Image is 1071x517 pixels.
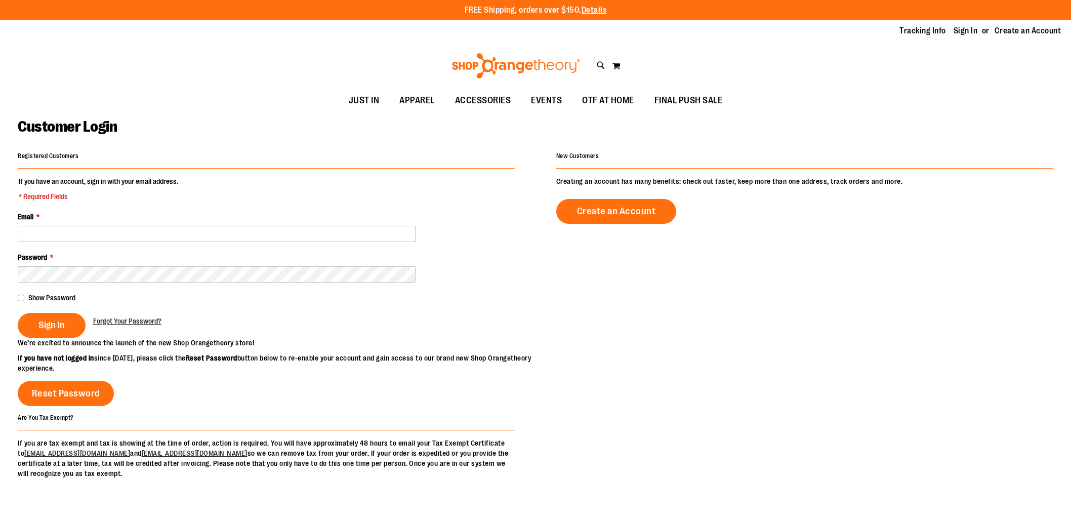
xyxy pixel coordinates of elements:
[32,388,100,399] span: Reset Password
[93,317,161,325] span: Forgot Your Password?
[954,25,978,36] a: Sign In
[556,152,599,160] strong: New Customers
[18,438,515,479] p: If you are tax exempt and tax is showing at the time of order, action is required. You will have ...
[556,199,677,224] a: Create an Account
[531,89,562,112] span: EVENTS
[18,313,86,338] button: Sign In
[18,253,47,261] span: Password
[18,338,535,348] p: We’re excited to announce the launch of the new Shop Orangetheory store!
[24,449,130,457] a: [EMAIL_ADDRESS][DOMAIN_NAME]
[142,449,248,457] a: [EMAIL_ADDRESS][DOMAIN_NAME]
[654,89,723,112] span: FINAL PUSH SALE
[18,353,535,373] p: since [DATE], please click the button below to re-enable your account and gain access to our bran...
[582,89,634,112] span: OTF AT HOME
[18,176,179,202] legend: If you have an account, sign in with your email address.
[18,152,78,160] strong: Registered Customers
[18,213,33,221] span: Email
[399,89,435,112] span: APPAREL
[899,25,946,36] a: Tracking Info
[582,6,607,15] a: Details
[186,354,237,362] strong: Reset Password
[465,5,607,16] p: FREE Shipping, orders over $150.
[995,25,1061,36] a: Create an Account
[19,191,178,202] span: * Required Fields
[38,320,65,331] span: Sign In
[18,118,117,135] span: Customer Login
[18,414,74,421] strong: Are You Tax Exempt?
[18,354,94,362] strong: If you have not logged in
[28,294,75,302] span: Show Password
[18,381,114,406] a: Reset Password
[450,53,582,78] img: Shop Orangetheory
[349,89,380,112] span: JUST IN
[455,89,511,112] span: ACCESSORIES
[556,176,1053,186] p: Creating an account has many benefits: check out faster, keep more than one address, track orders...
[577,206,656,217] span: Create an Account
[93,316,161,326] a: Forgot Your Password?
